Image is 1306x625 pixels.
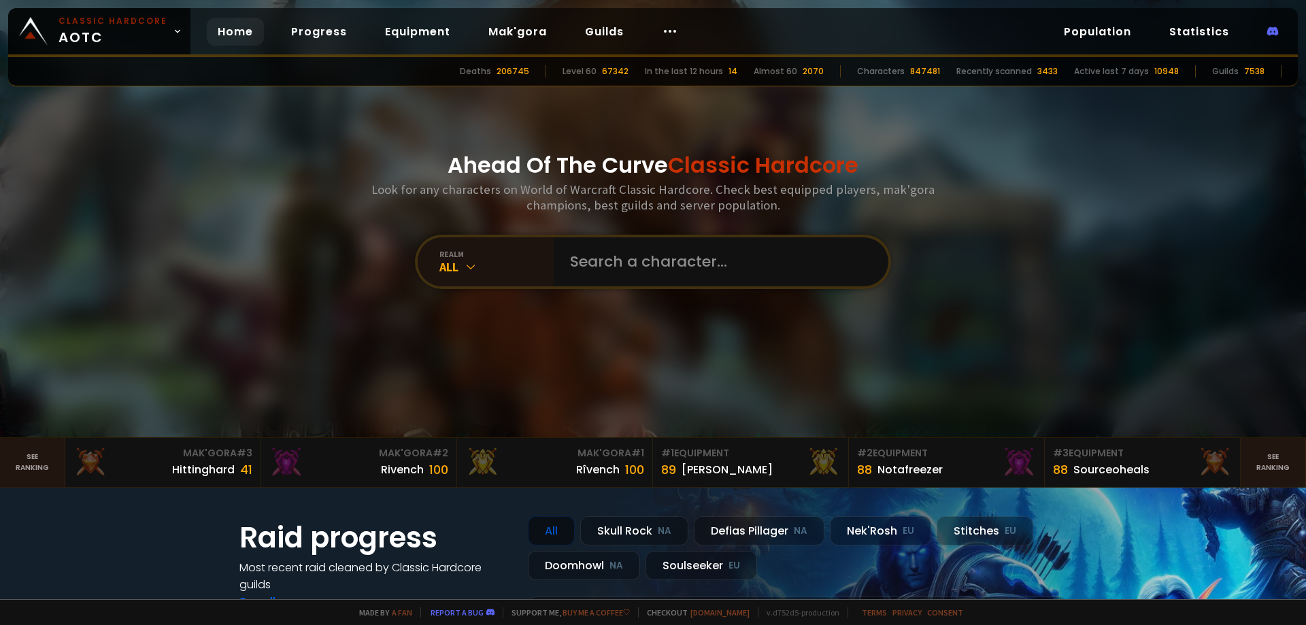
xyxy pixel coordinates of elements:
a: Privacy [892,607,922,618]
div: Recently scanned [956,65,1032,78]
div: Active last 7 days [1074,65,1149,78]
a: Mak'Gora#1Rîvench100 [457,438,653,487]
a: #1Equipment89[PERSON_NAME] [653,438,849,487]
div: Stitches [937,516,1033,545]
a: Terms [862,607,887,618]
a: Statistics [1158,18,1240,46]
div: 847481 [910,65,940,78]
div: Soulseeker [646,551,757,580]
div: 2070 [803,65,824,78]
div: Rivench [381,461,424,478]
a: Classic HardcoreAOTC [8,8,190,54]
div: Almost 60 [754,65,797,78]
div: Guilds [1212,65,1239,78]
small: NA [658,524,671,538]
a: Home [207,18,264,46]
span: # 3 [1053,446,1069,460]
div: Notafreezer [877,461,943,478]
a: Seeranking [1241,438,1306,487]
a: Mak'gora [478,18,558,46]
div: Nek'Rosh [830,516,931,545]
div: Equipment [1053,446,1232,460]
input: Search a character... [562,237,872,286]
div: 89 [661,460,676,479]
div: 10948 [1154,65,1179,78]
span: # 2 [433,446,448,460]
span: v. d752d5 - production [758,607,839,618]
div: Characters [857,65,905,78]
small: Classic Hardcore [58,15,167,27]
span: # 2 [857,446,873,460]
a: #3Equipment88Sourceoheals [1045,438,1241,487]
div: 206745 [497,65,529,78]
span: Classic Hardcore [668,150,858,180]
div: Skull Rock [580,516,688,545]
div: Sourceoheals [1073,461,1150,478]
a: Consent [927,607,963,618]
div: Rîvench [576,461,620,478]
span: # 1 [631,446,644,460]
span: # 1 [661,446,674,460]
a: Buy me a coffee [563,607,630,618]
small: EU [729,559,740,573]
div: Equipment [661,446,840,460]
small: EU [1005,524,1016,538]
h1: Raid progress [239,516,512,559]
div: Level 60 [563,65,597,78]
div: In the last 12 hours [645,65,723,78]
div: Mak'Gora [269,446,448,460]
div: 67342 [602,65,629,78]
div: Doomhowl [528,551,640,580]
span: AOTC [58,15,167,48]
div: 100 [625,460,644,479]
div: 14 [729,65,737,78]
div: Deaths [460,65,491,78]
div: Mak'Gora [465,446,644,460]
h4: Most recent raid cleaned by Classic Hardcore guilds [239,559,512,593]
small: EU [903,524,914,538]
span: Made by [351,607,412,618]
a: Progress [280,18,358,46]
div: 88 [1053,460,1068,479]
span: Checkout [638,607,750,618]
h1: Ahead Of The Curve [448,149,858,182]
div: Mak'Gora [73,446,252,460]
small: NA [794,524,807,538]
span: Support me, [503,607,630,618]
div: Equipment [857,446,1036,460]
h3: Look for any characters on World of Warcraft Classic Hardcore. Check best equipped players, mak'g... [366,182,940,213]
a: a fan [392,607,412,618]
div: All [439,259,554,275]
div: 100 [429,460,448,479]
a: [DOMAIN_NAME] [690,607,750,618]
div: Defias Pillager [694,516,824,545]
div: realm [439,249,554,259]
div: 3433 [1037,65,1058,78]
a: See all progress [239,594,328,609]
div: 41 [240,460,252,479]
a: Report a bug [431,607,484,618]
div: Hittinghard [172,461,235,478]
small: NA [609,559,623,573]
a: #2Equipment88Notafreezer [849,438,1045,487]
div: 7538 [1244,65,1265,78]
span: # 3 [237,446,252,460]
div: 88 [857,460,872,479]
div: All [528,516,575,545]
a: Guilds [574,18,635,46]
a: Mak'Gora#3Hittinghard41 [65,438,261,487]
a: Population [1053,18,1142,46]
a: Equipment [374,18,461,46]
a: Mak'Gora#2Rivench100 [261,438,457,487]
div: [PERSON_NAME] [682,461,773,478]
